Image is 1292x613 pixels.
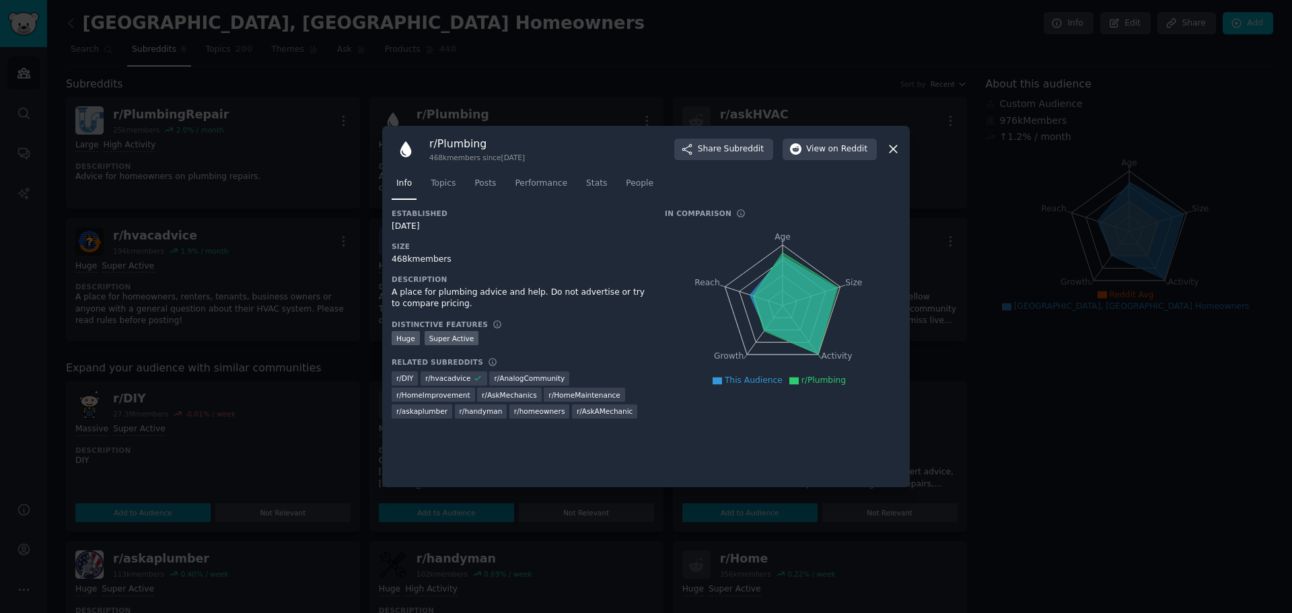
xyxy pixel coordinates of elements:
span: Stats [586,178,607,190]
span: on Reddit [828,143,867,155]
span: This Audience [725,375,783,385]
a: Performance [510,173,572,201]
div: 468k members [392,254,646,266]
span: r/ AskMechanics [482,390,537,400]
div: [DATE] [392,221,646,233]
button: Viewon Reddit [783,139,877,160]
tspan: Size [845,277,862,287]
span: r/ AskAMechanic [577,406,633,416]
h3: Size [392,242,646,251]
span: View [806,143,867,155]
div: Huge [392,331,420,345]
a: People [621,173,658,201]
span: r/ homeowners [514,406,565,416]
span: Topics [431,178,456,190]
h3: In Comparison [665,209,731,218]
tspan: Age [775,232,791,242]
span: Share [698,143,764,155]
span: Subreddit [724,143,764,155]
h3: Distinctive Features [392,320,488,329]
span: r/ handyman [460,406,503,416]
span: r/ HomeImprovement [396,390,470,400]
span: People [626,178,653,190]
img: Plumbing [392,135,420,164]
span: r/ DIY [396,373,413,383]
h3: Established [392,209,646,218]
span: r/ hvacadvice [425,373,470,383]
div: Super Active [425,331,479,345]
span: r/ AnalogCommunity [494,373,565,383]
tspan: Activity [822,351,853,361]
span: Performance [515,178,567,190]
div: A place for plumbing advice and help. Do not advertise or try to compare pricing. [392,287,646,310]
span: Posts [474,178,496,190]
h3: Description [392,275,646,284]
span: r/ HomeMaintenance [548,390,620,400]
tspan: Growth [714,351,744,361]
span: r/ askaplumber [396,406,447,416]
h3: Related Subreddits [392,357,483,367]
a: Stats [581,173,612,201]
span: Info [396,178,412,190]
a: Info [392,173,417,201]
tspan: Reach [694,277,720,287]
a: Posts [470,173,501,201]
div: 468k members since [DATE] [429,153,525,162]
span: r/Plumbing [801,375,846,385]
h3: r/ Plumbing [429,137,525,151]
a: Topics [426,173,460,201]
button: ShareSubreddit [674,139,773,160]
